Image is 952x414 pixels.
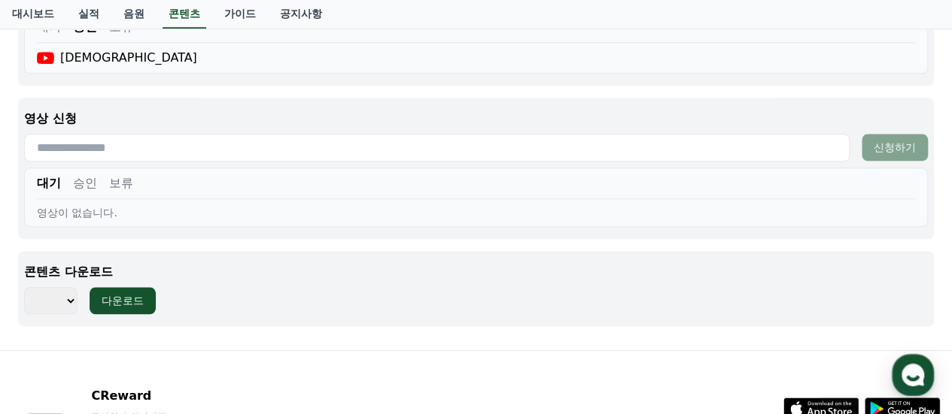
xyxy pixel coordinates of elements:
[194,289,289,327] a: 설정
[37,174,61,192] button: 대기
[37,205,915,220] div: 영상이 없습니다.
[73,174,97,192] button: 승인
[874,140,916,155] div: 신청하기
[24,110,928,128] p: 영상 신청
[47,312,56,324] span: 홈
[109,174,133,192] button: 보류
[37,49,197,67] div: [DEMOGRAPHIC_DATA]
[862,134,928,161] button: 신청하기
[138,313,156,325] span: 대화
[90,287,156,314] button: 다운로드
[91,387,275,405] p: CReward
[5,289,99,327] a: 홈
[102,293,144,308] div: 다운로드
[99,289,194,327] a: 대화
[233,312,251,324] span: 설정
[24,263,928,281] p: 콘텐츠 다운로드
